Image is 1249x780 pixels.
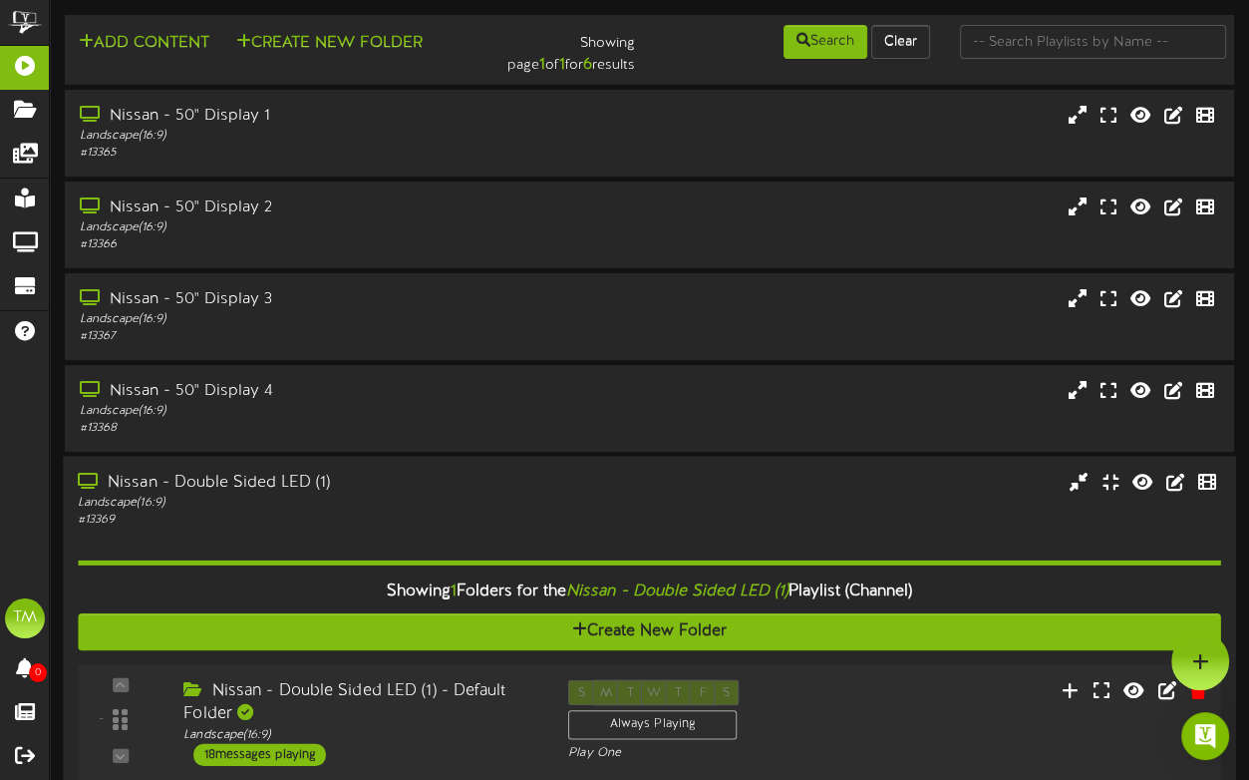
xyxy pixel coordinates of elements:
[80,420,537,437] div: # 13368
[193,744,326,766] div: 18 messages playing
[78,495,536,512] div: Landscape ( 16:9 )
[80,328,537,345] div: # 13367
[80,380,537,403] div: Nissan - 50" Display 4
[80,288,537,311] div: Nissan - 50" Display 3
[80,403,537,420] div: Landscape ( 16:9 )
[566,583,788,600] i: Nissan - Double Sided LED (1)
[783,25,867,59] button: Search
[451,583,457,600] span: 1
[80,236,537,253] div: # 13366
[568,745,826,762] div: Play One
[1181,712,1229,760] div: Open Intercom Messenger
[80,128,537,145] div: Landscape ( 16:9 )
[78,613,1220,650] button: Create New Folder
[960,25,1226,59] input: -- Search Playlists by Name --
[183,726,538,743] div: Landscape ( 16:9 )
[568,710,737,740] div: Always Playing
[78,512,536,529] div: # 13369
[29,663,47,682] span: 0
[63,571,1236,613] div: Showing Folders for the Playlist (Channel)
[558,56,564,74] strong: 1
[582,56,591,74] strong: 6
[871,25,930,59] button: Clear
[80,105,537,128] div: Nissan - 50" Display 1
[5,598,45,638] div: TM
[80,145,537,162] div: # 13365
[80,196,537,219] div: Nissan - 50" Display 2
[230,31,429,56] button: Create New Folder
[78,472,536,495] div: Nissan - Double Sided LED (1)
[453,23,650,77] div: Showing page of for results
[73,31,215,56] button: Add Content
[80,219,537,236] div: Landscape ( 16:9 )
[80,311,537,328] div: Landscape ( 16:9 )
[183,680,538,726] div: Nissan - Double Sided LED (1) - Default Folder
[538,56,544,74] strong: 1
